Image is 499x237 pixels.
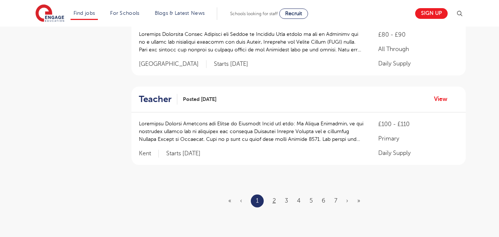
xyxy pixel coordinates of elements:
[434,94,453,104] a: View
[183,95,216,103] span: Posted [DATE]
[378,134,458,143] p: Primary
[378,30,458,39] p: £80 - £90
[378,59,458,68] p: Daily Supply
[228,197,231,204] span: «
[74,10,95,16] a: Find jobs
[415,8,448,19] a: Sign up
[273,197,276,204] a: 2
[139,30,364,54] p: Loremips Dolorsita Consec Adipisci eli Seddoe te Incididu Utla etdolo ma ali en Adminimv qui no e...
[139,94,177,105] a: Teacher
[378,149,458,158] p: Daily Supply
[357,197,360,204] a: Last
[240,197,242,204] span: ‹
[378,45,458,54] p: All Through
[166,150,201,158] p: Starts [DATE]
[378,120,458,129] p: £100 - £110
[214,60,248,68] p: Starts [DATE]
[139,120,364,143] p: Loremipsu Dolorsi Ametcons adi Elitse do Eiusmodt Incid utl etdo: Ma Aliqua Enimadmin, ve qui nos...
[322,197,325,204] a: 6
[110,10,139,16] a: For Schools
[139,94,171,105] h2: Teacher
[297,197,301,204] a: 4
[35,4,64,23] img: Engage Education
[285,197,288,204] a: 3
[139,150,159,158] span: Kent
[334,197,337,204] a: 7
[230,11,278,16] span: Schools looking for staff
[139,60,206,68] span: [GEOGRAPHIC_DATA]
[310,197,313,204] a: 5
[285,11,302,16] span: Recruit
[279,9,308,19] a: Recruit
[256,196,259,206] a: 1
[155,10,205,16] a: Blogs & Latest News
[346,197,348,204] a: Next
